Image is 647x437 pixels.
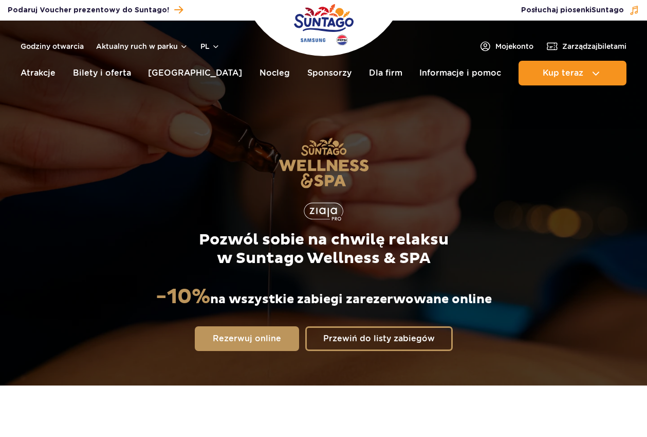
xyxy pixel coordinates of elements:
[307,61,352,85] a: Sponsorzy
[73,61,131,85] a: Bilety i oferta
[479,40,533,53] a: Mojekonto
[195,326,299,351] a: Rezerwuj online
[96,42,188,50] button: Aktualny ruch w parku
[419,61,501,85] a: Informacje i pomoc
[148,61,242,85] a: [GEOGRAPHIC_DATA]
[260,61,290,85] a: Nocleg
[156,284,492,310] p: na wszystkie zabiegi zarezerwowane online
[305,326,453,351] a: Przewiń do listy zabiegów
[521,5,639,15] button: Posłuchaj piosenkiSuntago
[155,231,492,268] p: Pozwól sobie na chwilę relaksu w Suntago Wellness & SPA
[546,40,626,53] a: Zarządzajbiletami
[369,61,402,85] a: Dla firm
[8,3,183,17] a: Podaruj Voucher prezentowy do Suntago!
[519,61,626,85] button: Kup teraz
[521,5,624,15] span: Posłuchaj piosenki
[21,41,84,51] a: Godziny otwarcia
[279,137,369,188] img: Suntago Wellness & SPA
[495,41,533,51] span: Moje konto
[543,68,583,78] span: Kup teraz
[591,7,624,14] span: Suntago
[213,335,281,343] span: Rezerwuj online
[323,335,435,343] span: Przewiń do listy zabiegów
[8,5,169,15] span: Podaruj Voucher prezentowy do Suntago!
[156,284,210,310] strong: -10%
[21,61,56,85] a: Atrakcje
[200,41,220,51] button: pl
[562,41,626,51] span: Zarządzaj biletami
